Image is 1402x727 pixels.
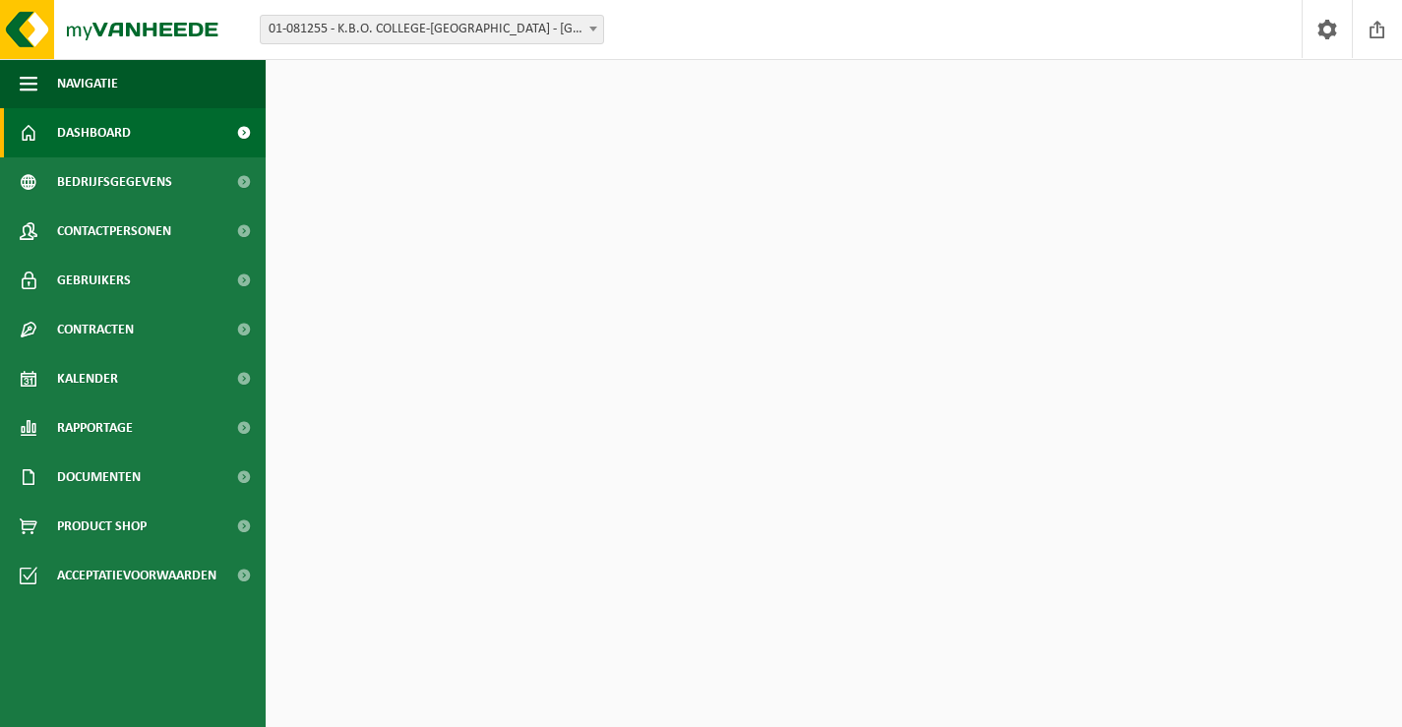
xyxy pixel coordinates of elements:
span: Rapportage [57,403,133,453]
span: Product Shop [57,502,147,551]
span: Dashboard [57,108,131,157]
span: Kalender [57,354,118,403]
span: Bedrijfsgegevens [57,157,172,207]
span: Gebruikers [57,256,131,305]
span: Contracten [57,305,134,354]
span: 01-081255 - K.B.O. COLLEGE-SLEUTELBOS - OUDENAARDE [261,16,603,43]
span: Contactpersonen [57,207,171,256]
span: Navigatie [57,59,118,108]
span: Documenten [57,453,141,502]
span: 01-081255 - K.B.O. COLLEGE-SLEUTELBOS - OUDENAARDE [260,15,604,44]
span: Acceptatievoorwaarden [57,551,216,600]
